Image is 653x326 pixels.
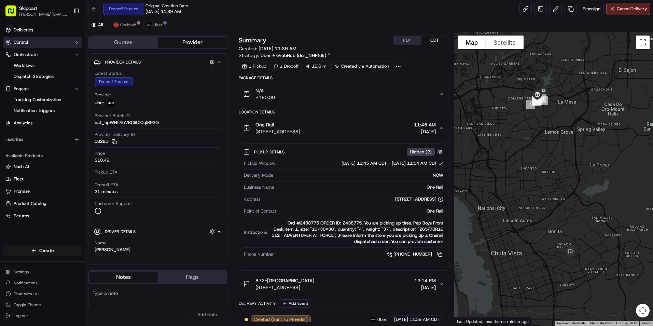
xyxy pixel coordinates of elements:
[456,317,478,326] a: Open this area in Google Maps (opens a new window)
[529,93,544,108] div: 13
[270,220,443,245] div: Ord #2438775 ORDER ID: 2438775, You are picking up tires. Pep Boys Front Desk,Item 1, size: "10x3...
[95,138,117,145] button: 0B2BD
[14,27,33,33] span: Deliveries
[23,65,112,72] div: Start new chat
[255,284,314,291] span: [STREET_ADDRESS]
[239,301,276,306] div: Delivery Activity
[89,272,158,283] button: Notes
[95,100,104,106] span: Uber
[14,52,38,58] span: Orchestrate
[145,9,181,15] span: [DATE] 11:39 AM
[5,188,80,194] a: Promise
[458,36,486,49] button: Show street map
[14,302,41,308] span: Toggle Theme
[332,62,392,71] a: Created via Automation
[153,22,163,28] span: Uber
[606,3,650,15] button: CancelDelivery
[14,201,46,207] span: Product Catalog
[636,304,650,317] button: Map camera controls
[14,86,29,92] span: Engage
[3,37,82,48] button: Control
[239,62,269,71] div: 1 Pickup
[393,251,432,257] span: [PHONE_NUMBER]
[239,273,448,295] button: 872-[GEOGRAPHIC_DATA][STREET_ADDRESS]12:14 PM[DATE]
[255,87,275,94] span: N/A
[11,61,74,70] a: Workflows
[636,36,650,49] button: Toggle fullscreen view
[120,22,136,28] span: Grubhub
[3,83,82,94] button: Engage
[239,139,448,270] div: One Rail[STREET_ADDRESS]11:45 AM[DATE]
[410,149,432,155] span: Hidden ( 2 )
[116,67,124,76] button: Start new chat
[590,321,637,325] span: Map data ©2025 Google, INEGI
[395,196,443,202] div: [STREET_ADDRESS]
[7,100,12,105] div: 📗
[143,21,166,29] button: Uber
[255,94,275,101] span: $180.00
[113,22,119,28] img: 5e692f75ce7d37001a5d71f1
[95,189,117,195] div: 21 minutes
[14,164,29,170] span: Nash AI
[105,229,136,234] span: Driver Details
[3,150,82,161] div: Available Products
[3,3,71,19] button: Skipcart[PERSON_NAME][EMAIL_ADDRESS][PERSON_NAME][DOMAIN_NAME]
[255,277,314,284] span: 872-[GEOGRAPHIC_DATA]
[414,121,436,128] span: 11:45 AM
[11,95,74,105] a: Tracking Customization
[5,201,80,207] a: Product Catalog
[14,176,24,182] span: Fleet
[95,70,122,77] span: Latest Status
[239,52,331,59] div: Strategy:
[580,3,603,15] button: Reassign
[95,120,159,126] span: bat_opWHf7ibVBCIit0CqlB92Q
[535,91,549,106] div: 14
[23,72,86,78] div: We're available if you need us!
[377,317,387,322] span: Uber
[14,269,29,275] span: Settings
[4,96,55,109] a: 📗Knowledge Base
[94,56,222,68] button: Provider Details
[14,99,52,106] span: Knowledge Base
[55,96,112,109] a: 💻API Documentation
[95,182,119,188] span: Dropoff ETA
[145,3,188,9] span: Original Creation Date
[277,184,443,190] div: One Rail
[3,278,82,288] button: Notifications
[244,229,267,235] span: Instructions
[254,316,308,323] span: Created (Sent To Provider)
[95,240,107,246] span: Name
[3,49,82,60] button: Orchestrate
[280,299,310,308] button: Add Event
[5,176,80,182] a: Fleet
[14,188,30,194] span: Promise
[271,62,302,71] div: 1 Dropoff
[5,213,80,219] a: Returns
[414,128,436,135] span: [DATE]
[14,108,55,114] span: Notification Triggers
[19,5,37,12] button: Skipcart
[3,300,82,310] button: Toggle Theme
[409,316,440,323] span: 11:39 AM CDT
[19,12,68,17] button: [PERSON_NAME][EMAIL_ADDRESS][PERSON_NAME][DOMAIN_NAME]
[276,172,443,178] div: NOW
[147,22,152,28] img: uber-new-logo.jpeg
[414,277,436,284] span: 12:14 PM
[3,186,82,197] button: Promise
[110,21,139,29] button: Grubhub
[3,245,82,256] button: Create
[95,157,109,163] span: $18.49
[421,36,448,45] button: CDT
[11,106,74,116] a: Notification Triggers
[89,37,158,48] button: Quotes
[524,97,538,111] div: 1
[14,291,39,297] span: Chat with us!
[95,92,111,98] span: Provider
[387,250,443,258] a: [PHONE_NUMBER]
[456,317,478,326] img: Google
[454,317,532,326] div: Last Updated: less than a minute ago
[371,317,376,322] img: uber-new-logo.jpeg
[254,149,286,155] span: Pickup Details
[7,65,19,78] img: 1736555255976-a54dd68f-1ca7-489b-9aae-adbdc363a1c4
